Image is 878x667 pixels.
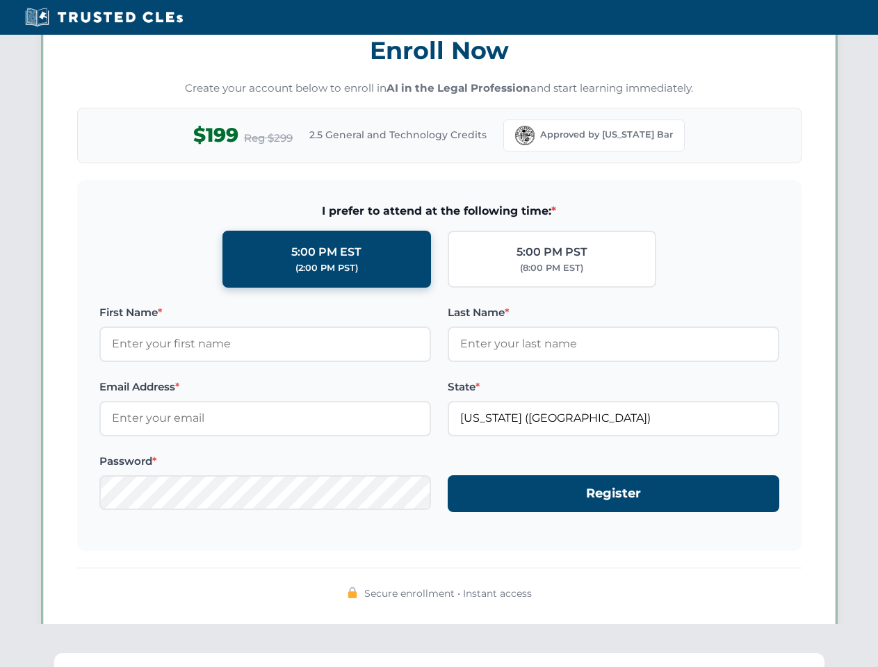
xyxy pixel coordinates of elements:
[99,379,431,395] label: Email Address
[540,128,673,142] span: Approved by [US_STATE] Bar
[77,28,802,72] h3: Enroll Now
[448,379,779,395] label: State
[244,130,293,147] span: Reg $299
[295,261,358,275] div: (2:00 PM PST)
[448,304,779,321] label: Last Name
[448,327,779,361] input: Enter your last name
[387,81,530,94] strong: AI in the Legal Profession
[193,120,238,151] span: $199
[520,261,583,275] div: (8:00 PM EST)
[99,453,431,470] label: Password
[515,126,535,145] img: Florida Bar
[291,243,361,261] div: 5:00 PM EST
[99,202,779,220] span: I prefer to attend at the following time:
[347,587,358,598] img: 🔒
[21,7,187,28] img: Trusted CLEs
[309,127,487,142] span: 2.5 General and Technology Credits
[99,327,431,361] input: Enter your first name
[448,401,779,436] input: Florida (FL)
[364,586,532,601] span: Secure enrollment • Instant access
[99,304,431,321] label: First Name
[517,243,587,261] div: 5:00 PM PST
[448,475,779,512] button: Register
[77,81,802,97] p: Create your account below to enroll in and start learning immediately.
[99,401,431,436] input: Enter your email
